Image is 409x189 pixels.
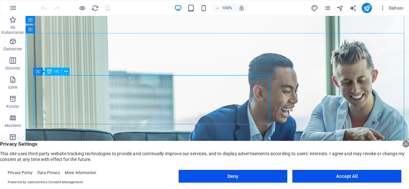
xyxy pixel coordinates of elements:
[336,4,344,12] i: Navigatör
[8,85,17,90] p: İçerik
[54,69,59,73] span: H1
[363,4,371,12] i: Yayınla
[91,4,99,12] button: reload
[4,123,21,128] p: Akordeon
[323,4,331,12] button: pages
[78,4,86,12] button: Ön izleme modundan çıkıp düzenlemeye devam etmek için buraya tıklayın
[349,4,357,12] button: text_generator
[377,3,406,13] button: Dahası
[311,4,318,12] button: design
[212,4,235,12] button: 100%
[362,3,372,13] button: publish
[324,4,331,12] i: Sayfalar (Ctrl+Alt+S)
[91,4,99,12] i: Sayfayı yeniden yükleyin
[311,4,318,12] i: Tasarım (Ctrl+Alt+Y)
[222,4,232,12] h6: 100%
[380,5,404,11] span: Dahası
[4,47,22,52] p: Elementler
[6,104,19,109] p: Kutular
[5,66,20,71] p: Sütunlar
[239,5,244,11] i: Yeniden boyutlandırmada yakınlaştırma düzeyini seçilen cihaza uyacak şekilde otomatik olarak ayarla.
[349,4,357,12] i: AI Writer
[336,4,344,12] button: navigator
